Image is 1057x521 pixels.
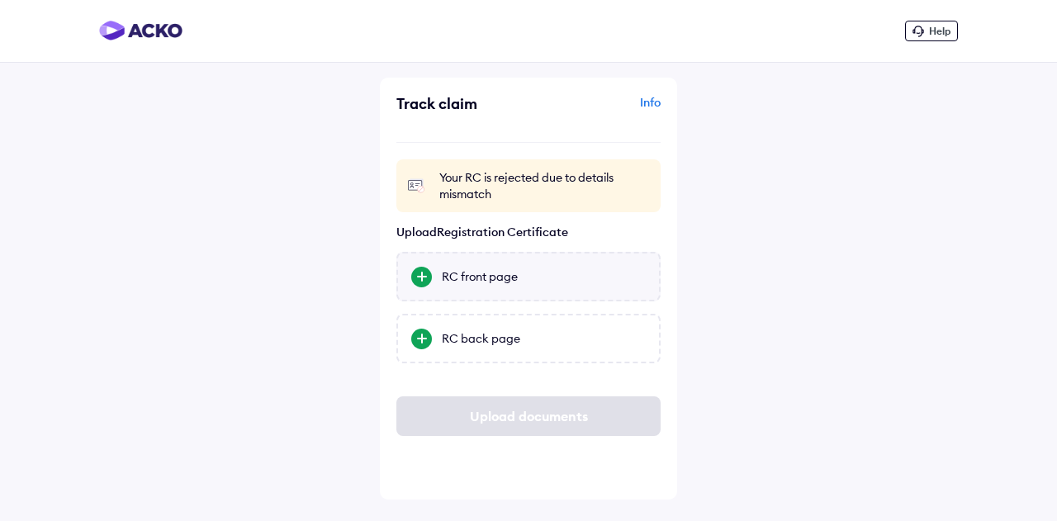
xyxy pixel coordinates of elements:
[396,94,524,113] div: Track claim
[99,21,182,40] img: horizontal-gradient.png
[929,25,950,37] span: Help
[533,94,661,126] div: Info
[396,225,661,239] p: Upload Registration Certificate
[442,330,646,347] div: RC back page
[439,169,651,202] div: Your RC is rejected due to details mismatch
[442,268,646,285] div: RC front page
